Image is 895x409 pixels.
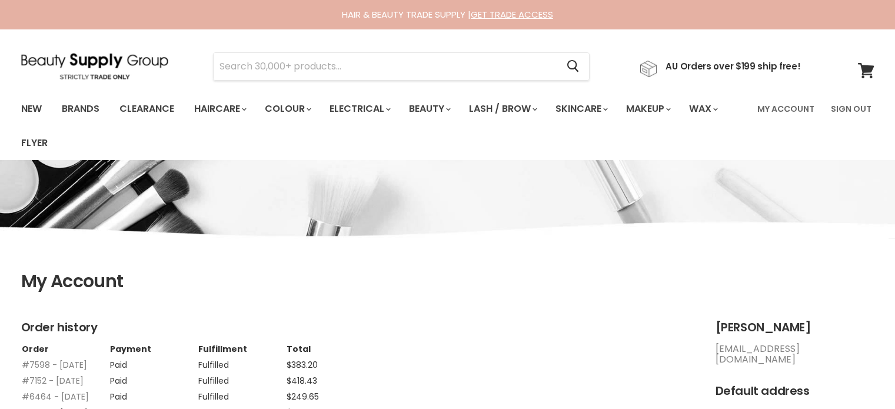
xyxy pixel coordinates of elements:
a: Wax [680,97,725,121]
th: Payment [109,344,198,354]
h2: Default address [716,384,874,398]
a: Electrical [321,97,398,121]
a: Skincare [547,97,615,121]
td: Fulfilled [198,354,286,370]
a: GET TRADE ACCESS [471,8,553,21]
input: Search [214,53,558,80]
a: Beauty [400,97,458,121]
a: Brands [53,97,108,121]
a: [EMAIL_ADDRESS][DOMAIN_NAME] [716,342,800,366]
a: Makeup [617,97,678,121]
h1: My Account [21,271,874,292]
a: Sign Out [824,97,879,121]
nav: Main [6,92,889,160]
form: Product [213,52,590,81]
a: New [12,97,51,121]
div: HAIR & BEAUTY TRADE SUPPLY | [6,9,889,21]
span: $418.43 [287,375,317,387]
span: $249.65 [287,391,319,403]
th: Total [286,344,374,354]
a: #7152 - [DATE] [22,375,84,387]
a: Lash / Brow [460,97,544,121]
td: Paid [109,370,198,386]
td: Paid [109,386,198,402]
a: #6464 - [DATE] [22,391,89,403]
td: Fulfilled [198,370,286,386]
span: $383.20 [287,359,318,371]
a: Flyer [12,131,56,155]
h2: [PERSON_NAME] [716,321,874,334]
button: Search [558,53,589,80]
h2: Order history [21,321,692,334]
a: Colour [256,97,318,121]
td: Fulfilled [198,386,286,402]
th: Fulfillment [198,344,286,354]
td: Paid [109,354,198,370]
a: #7598 - [DATE] [22,359,87,371]
a: Haircare [185,97,254,121]
th: Order [21,344,109,354]
ul: Main menu [12,92,750,160]
a: My Account [750,97,821,121]
a: Clearance [111,97,183,121]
